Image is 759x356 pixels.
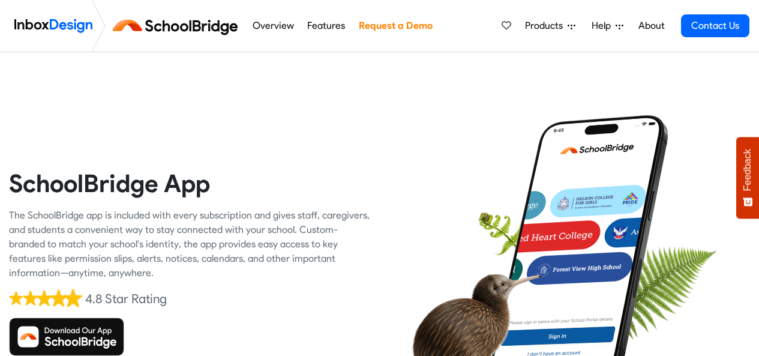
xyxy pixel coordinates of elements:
[85,290,167,308] div: 4.8 Star Rating
[9,208,371,280] div: The SchoolBridge app is included with every subscription and gives staff, caregivers, and student...
[681,14,749,37] a: Contact Us
[525,19,568,33] span: Products
[9,318,124,356] img: Download SchoolBridge App
[736,137,759,219] button: Feedback - Show survey
[742,149,753,191] span: Feedback
[249,14,297,38] a: Overview
[635,14,668,38] a: About
[592,19,616,33] span: Help
[110,11,245,40] img: schoolbridge logo
[304,14,349,38] a: Features
[355,14,436,38] a: Request a Demo
[587,14,628,38] a: Help
[520,14,580,38] a: Products
[9,168,371,199] heading: SchoolBridge App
